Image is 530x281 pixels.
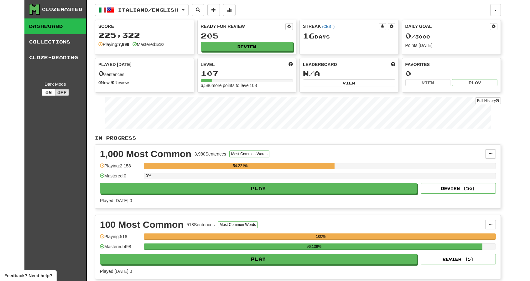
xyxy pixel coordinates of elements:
div: Dark Mode [29,81,81,87]
div: 96.139% [146,243,482,250]
a: (CEST) [322,24,335,29]
button: Italiano/English [95,4,189,16]
span: Leaderboard [303,61,337,68]
span: / 3000 [405,34,430,39]
button: View [405,79,451,86]
a: Dashboard [24,18,86,34]
strong: 0 [98,80,101,85]
div: Mastered: [132,41,164,48]
div: 1,000 Most Common [100,149,191,159]
span: This week in points, UTC [391,61,395,68]
div: Streak [303,23,379,29]
div: 54.221% [146,163,335,169]
div: Clozemaster [42,6,82,13]
button: Off [55,89,69,96]
div: Playing: [98,41,129,48]
strong: 0 [112,80,115,85]
button: Review (5) [421,254,496,264]
div: Day s [303,32,395,40]
button: On [42,89,55,96]
div: Favorites [405,61,498,68]
div: Daily Goal [405,23,490,30]
div: Score [98,23,191,29]
div: Mastered: 498 [100,243,141,254]
button: Review [201,42,293,51]
strong: 7,999 [118,42,129,47]
div: 6,586 more points to level 108 [201,82,293,89]
div: 100% [146,233,496,240]
div: Playing: 2,158 [100,163,141,173]
button: Play [100,254,417,264]
span: Level [201,61,215,68]
span: Played [DATE]: 0 [100,269,132,274]
button: Search sentences [192,4,204,16]
span: Played [DATE]: 0 [100,198,132,203]
span: N/A [303,69,320,78]
div: Ready for Review [201,23,286,29]
span: Played [DATE] [98,61,132,68]
button: View [303,79,395,86]
div: 225,322 [98,31,191,39]
span: Open feedback widget [4,273,52,279]
span: 0 [405,31,411,40]
div: sentences [98,69,191,78]
a: Collections [24,34,86,50]
div: 0 [405,69,498,77]
span: Italiano / English [118,7,178,13]
button: Review (50) [421,183,496,194]
span: Score more points to level up [288,61,293,68]
div: 518 Sentences [187,222,215,228]
div: 107 [201,69,293,77]
button: Most Common Words [218,221,258,228]
strong: 510 [156,42,164,47]
div: 205 [201,32,293,40]
button: Play [452,79,497,86]
button: Add sentence to collection [207,4,220,16]
a: Full History [475,97,501,104]
div: 100 Most Common [100,220,184,229]
div: New / Review [98,79,191,86]
div: 3,980 Sentences [195,151,226,157]
div: Mastered: 0 [100,173,141,183]
div: Points [DATE] [405,42,498,49]
button: Play [100,183,417,194]
div: Playing: 518 [100,233,141,244]
button: Most Common Words [229,151,269,157]
button: More stats [223,4,236,16]
span: 0 [98,69,104,78]
a: Cloze-Reading [24,50,86,65]
span: 16 [303,31,315,40]
p: In Progress [95,135,501,141]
